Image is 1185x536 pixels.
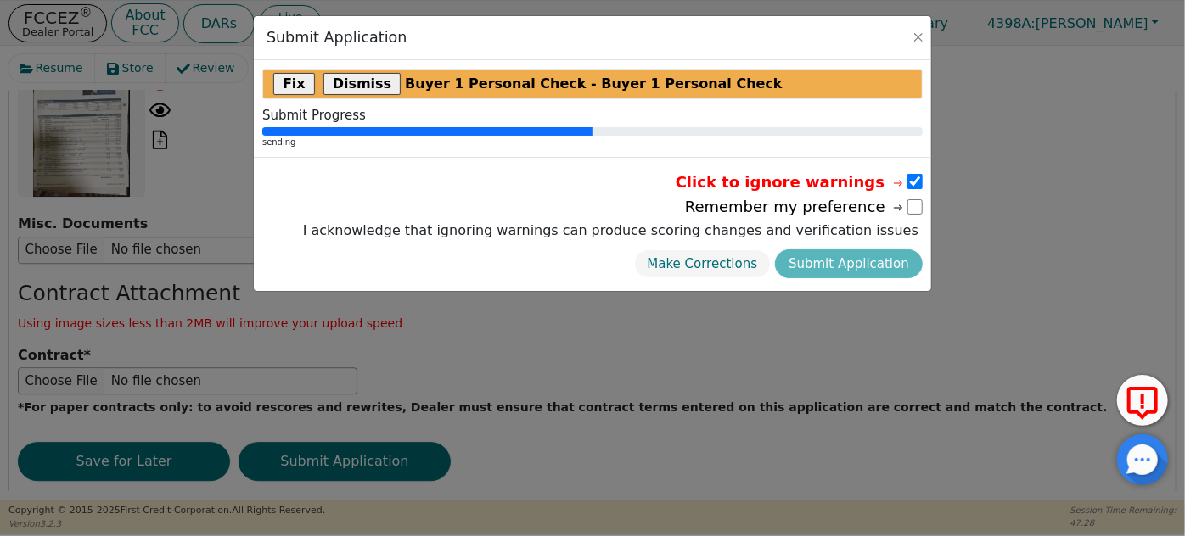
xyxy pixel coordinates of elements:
[405,74,783,94] span: Buyer 1 Personal Check - Buyer 1 Personal Check
[1117,375,1168,426] button: Report Error to FCC
[262,108,923,123] div: Submit Progress
[910,29,927,46] button: Close
[323,73,402,95] button: Dismiss
[299,221,923,241] label: I acknowledge that ignoring warnings can produce scoring changes and verification issues
[634,249,772,279] button: Make Corrections
[273,73,315,95] button: Fix
[267,29,407,47] h3: Submit Application
[676,170,906,193] span: Click to ignore warnings
[262,136,923,148] div: sending
[685,195,906,218] span: Remember my preference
